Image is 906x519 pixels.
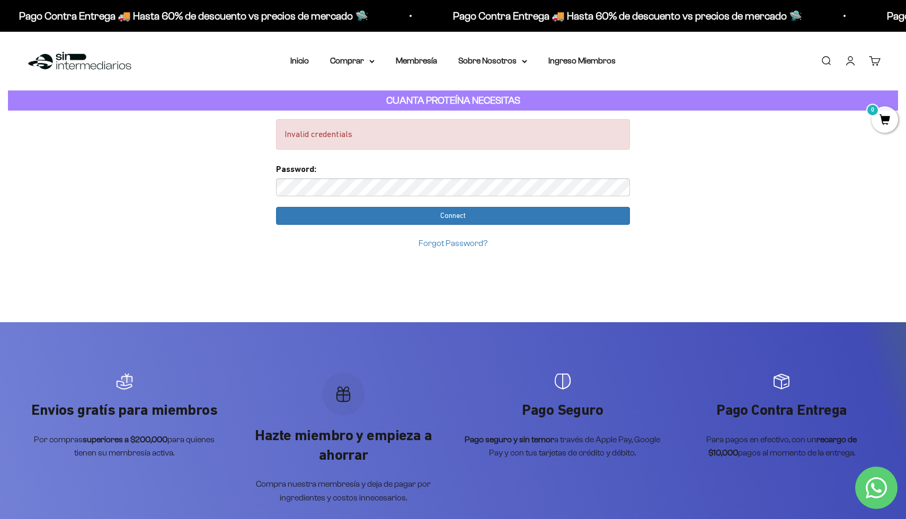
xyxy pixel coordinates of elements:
div: Artículo 4 de 4 [683,373,881,460]
p: Hazte miembro y empieza a ahorrar [245,426,443,465]
a: Membresía [396,56,437,65]
a: Ingreso Miembros [548,56,616,65]
div: Invalid credentials [276,119,630,150]
p: Compra nuestra membresía y deja de pagar por ingredientes y costos innecesarios. [245,477,443,504]
strong: Pago seguro y sin temor [465,435,554,444]
summary: Comprar [330,54,375,68]
p: Envios gratís para miembros [25,400,224,420]
input: Connect [276,207,630,225]
p: Pago Contra Entrega 🚚 Hasta 60% de descuento vs precios de mercado 🛸 [445,7,794,24]
a: Forgot Password? [419,239,487,248]
strong: CUANTA PROTEÍNA NECESITAS [386,95,520,106]
div: Artículo 1 de 4 [25,373,224,460]
p: Pago Contra Entrega 🚚 Hasta 60% de descuento vs precios de mercado 🛸 [11,7,360,24]
summary: Sobre Nosotros [458,54,527,68]
p: Por compras para quienes tienen su membresía activa. [25,433,224,460]
div: Artículo 3 de 4 [464,373,662,460]
p: Pago Seguro [464,400,662,420]
p: Pago Contra Entrega [683,400,881,420]
mark: 0 [866,104,879,116]
p: a través de Apple Pay, Google Pay y con tus tarjetas de crédito y débito. [464,433,662,460]
p: Para pagos en efectivo, con un pagos al momento de la entrega. [683,433,881,460]
strong: superiores a $200,000 [83,435,167,444]
a: 0 [872,115,898,126]
a: Inicio [290,56,309,65]
label: Password: [276,162,316,176]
